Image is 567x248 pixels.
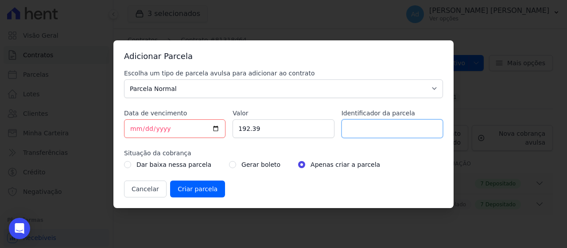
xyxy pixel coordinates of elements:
[124,69,443,78] label: Escolha um tipo de parcela avulsa para adicionar ao contrato
[124,109,225,118] label: Data de vencimento
[124,51,443,62] h3: Adicionar Parcela
[124,181,167,197] button: Cancelar
[136,159,211,170] label: Dar baixa nessa parcela
[241,159,280,170] label: Gerar boleto
[233,109,334,118] label: Valor
[9,218,30,239] div: Open Intercom Messenger
[124,149,443,157] label: Situação da cobrança
[311,159,380,170] label: Apenas criar a parcela
[170,181,225,197] input: Criar parcela
[342,109,443,118] label: Identificador da parcela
